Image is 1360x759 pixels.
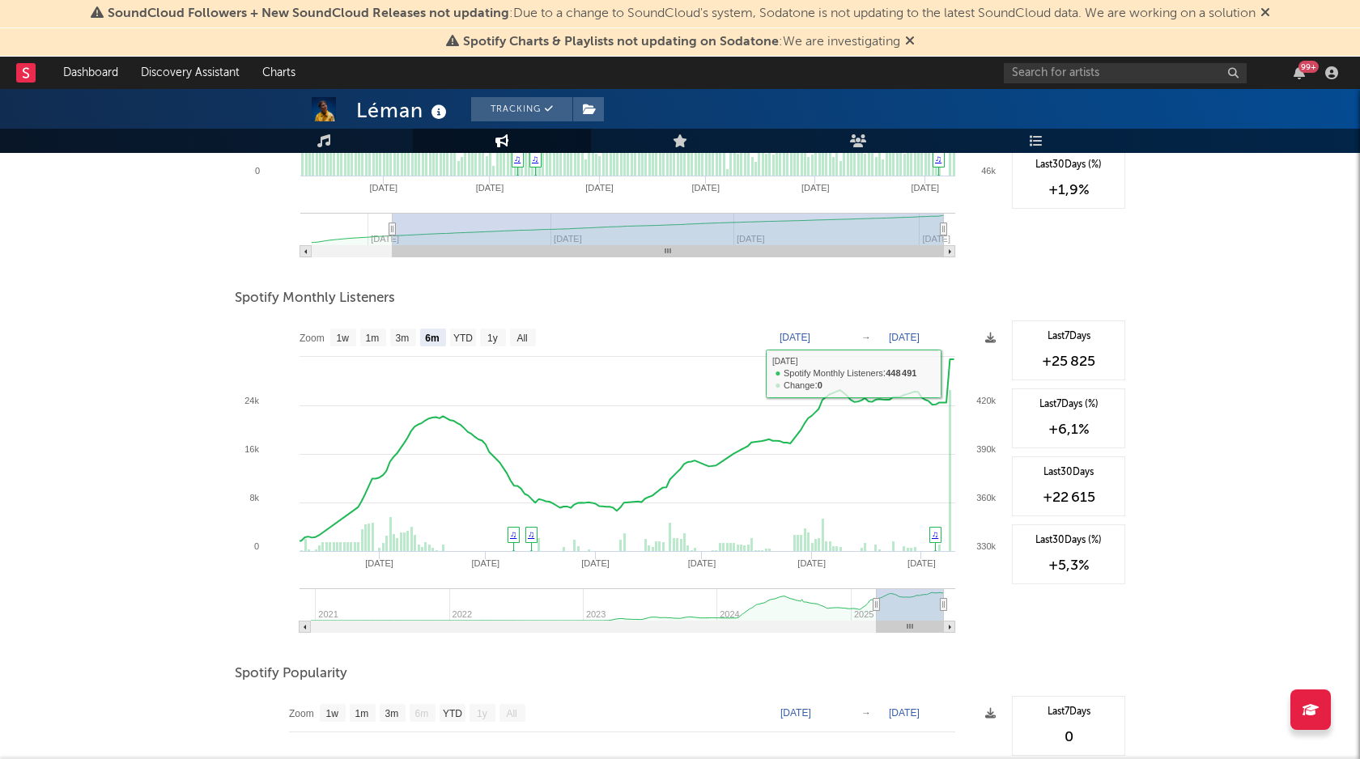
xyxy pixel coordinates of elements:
[889,332,920,343] text: [DATE]
[1021,727,1116,747] div: 0
[688,558,716,568] text: [DATE]
[235,664,347,684] span: Spotify Popularity
[425,333,439,344] text: 6m
[922,234,950,244] text: [DATE]
[1021,397,1116,412] div: Last 7 Days (%)
[1021,329,1116,344] div: Last 7 Days
[254,541,259,551] text: 0
[396,333,410,344] text: 3m
[1021,533,1116,548] div: Last 30 Days (%)
[443,708,462,719] text: YTD
[255,166,260,176] text: 0
[355,708,369,719] text: 1m
[463,36,900,49] span: : We are investigating
[52,57,130,89] a: Dashboard
[453,333,473,344] text: YTD
[369,183,397,193] text: [DATE]
[244,396,259,405] text: 24k
[1260,7,1270,20] span: Dismiss
[981,166,996,176] text: 46k
[932,529,938,539] a: ♫
[471,97,572,121] button: Tracking
[905,36,915,49] span: Dismiss
[1021,158,1116,172] div: Last 30 Days (%)
[326,708,339,719] text: 1w
[532,154,538,163] a: ♫
[366,333,380,344] text: 1m
[300,333,325,344] text: Zoom
[1021,352,1116,371] div: +25 825
[581,558,610,568] text: [DATE]
[780,332,810,343] text: [DATE]
[337,333,350,344] text: 1w
[1021,180,1116,200] div: +1,9 %
[385,708,399,719] text: 3m
[1021,465,1116,480] div: Last 30 Days
[108,7,1256,20] span: : Due to a change to SoundCloud's system, Sodatone is not updating to the latest SoundCloud data....
[514,154,521,163] a: ♫
[976,444,996,454] text: 390k
[510,529,516,539] a: ♫
[912,183,940,193] text: [DATE]
[108,7,509,20] span: SoundCloud Followers + New SoundCloud Releases not updating
[249,493,259,502] text: 8k
[506,708,516,719] text: All
[251,57,307,89] a: Charts
[861,707,871,719] text: →
[889,707,920,719] text: [DATE]
[365,558,393,568] text: [DATE]
[235,289,395,308] span: Spotify Monthly Listeners
[585,183,614,193] text: [DATE]
[1021,488,1116,507] div: +22 615
[691,183,720,193] text: [DATE]
[907,558,936,568] text: [DATE]
[477,708,487,719] text: 1y
[1298,61,1319,73] div: 99 +
[415,708,429,719] text: 6m
[130,57,251,89] a: Discovery Assistant
[1021,420,1116,439] div: +6,1 %
[516,333,527,344] text: All
[861,332,871,343] text: →
[528,529,534,539] a: ♫
[487,333,498,344] text: 1y
[797,558,826,568] text: [DATE]
[935,154,941,163] a: ♫
[780,707,811,719] text: [DATE]
[976,493,996,502] text: 360k
[801,183,830,193] text: [DATE]
[244,444,259,454] text: 16k
[1021,705,1116,719] div: Last 7 Days
[356,97,451,124] div: Léman
[463,36,779,49] span: Spotify Charts & Playlists not updating on Sodatone
[289,708,314,719] text: Zoom
[976,541,996,551] text: 330k
[1004,63,1247,83] input: Search for artists
[472,558,500,568] text: [DATE]
[976,396,996,405] text: 420k
[1021,556,1116,575] div: +5,3 %
[1294,66,1305,79] button: 99+
[476,183,504,193] text: [DATE]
